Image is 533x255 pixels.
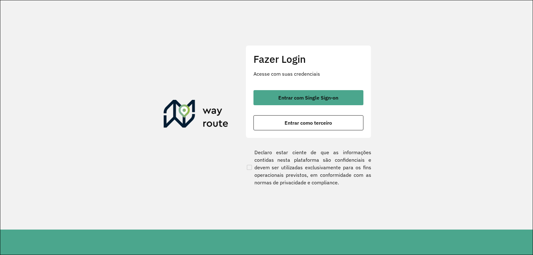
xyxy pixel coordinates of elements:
[253,70,363,78] p: Acesse com suas credenciais
[285,120,332,125] span: Entrar como terceiro
[164,100,228,130] img: Roteirizador AmbevTech
[253,90,363,105] button: button
[278,95,338,100] span: Entrar com Single Sign-on
[246,149,371,186] label: Declaro estar ciente de que as informações contidas nesta plataforma são confidenciais e devem se...
[253,53,363,65] h2: Fazer Login
[253,115,363,130] button: button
